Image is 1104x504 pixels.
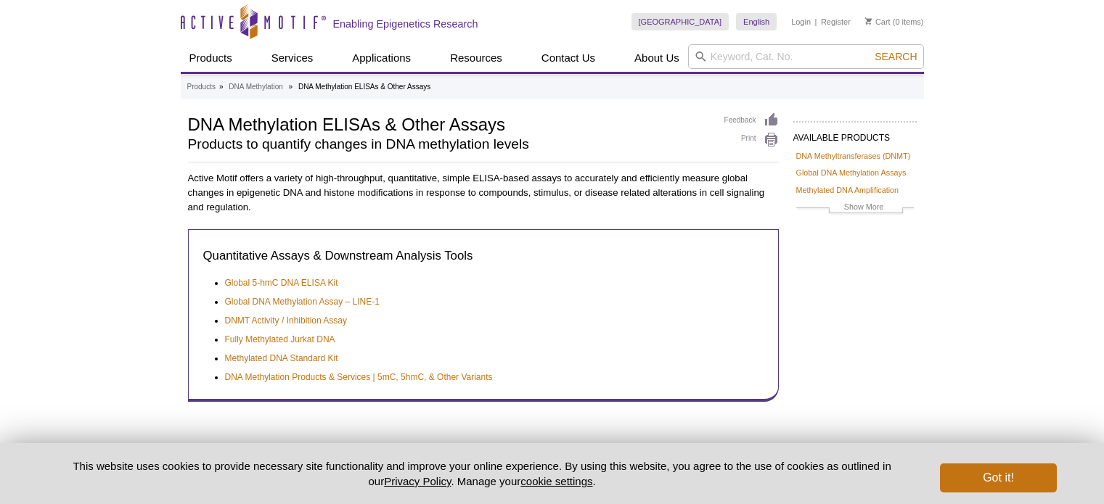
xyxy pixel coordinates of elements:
a: Feedback [724,112,779,128]
a: Privacy Policy [384,475,451,487]
a: Print [724,132,779,148]
a: English [736,13,777,30]
a: Products [181,44,241,72]
button: cookie settings [520,475,592,487]
h1: DNA Methylation ELISAs & Other Assays [188,112,710,134]
a: Methylated DNA Standard Kit [225,351,338,365]
a: Global DNA Methylation Assay – LINE-1 [225,294,380,309]
h2: Products to quantify changes in DNA methylation levels [188,138,710,151]
a: Fully Methylated Jurkat DNA [225,332,335,347]
a: Global 5-hmC DNA ELISA Kit [225,276,338,290]
a: Products [187,80,216,94]
a: DNA Methylation Products & Services | 5mC, 5hmC, & Other Variants [225,370,493,384]
a: DNA Methyltransferases (DNMT) [796,149,911,162]
a: Applications [343,44,420,72]
li: | [815,13,817,30]
a: Resources [441,44,511,72]
a: DNA Methylation [229,80,282,94]
a: Show More [796,200,914,217]
a: Login [791,17,811,27]
p: Active Motif offers a variety of high-throughput, quantitative, simple ELISA-based assays to accu... [188,171,779,215]
button: Got it! [940,463,1056,492]
li: » [289,83,293,91]
a: About Us [626,44,688,72]
a: Cart [865,17,891,27]
a: [GEOGRAPHIC_DATA] [631,13,729,30]
img: Your Cart [865,17,872,25]
h2: AVAILABLE PRODUCTS [793,121,917,147]
span: Search [875,51,917,62]
li: (0 items) [865,13,924,30]
input: Keyword, Cat. No. [688,44,924,69]
p: This website uses cookies to provide necessary site functionality and improve your online experie... [48,458,917,489]
a: DNMT Activity / Inhibition Assay [225,313,348,328]
a: Register [821,17,851,27]
li: » [219,83,224,91]
a: Global DNA Methylation Assays [796,166,907,179]
h2: Enabling Epigenetics Research [333,17,478,30]
a: Methylated DNA Amplification [796,183,899,197]
a: Services [263,44,322,72]
a: Contact Us [533,44,604,72]
button: Search [870,50,921,63]
li: DNA Methylation ELISAs & Other Assays [298,83,430,91]
h3: Quantitative Assays & Downstream Analysis Tools [203,247,764,265]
